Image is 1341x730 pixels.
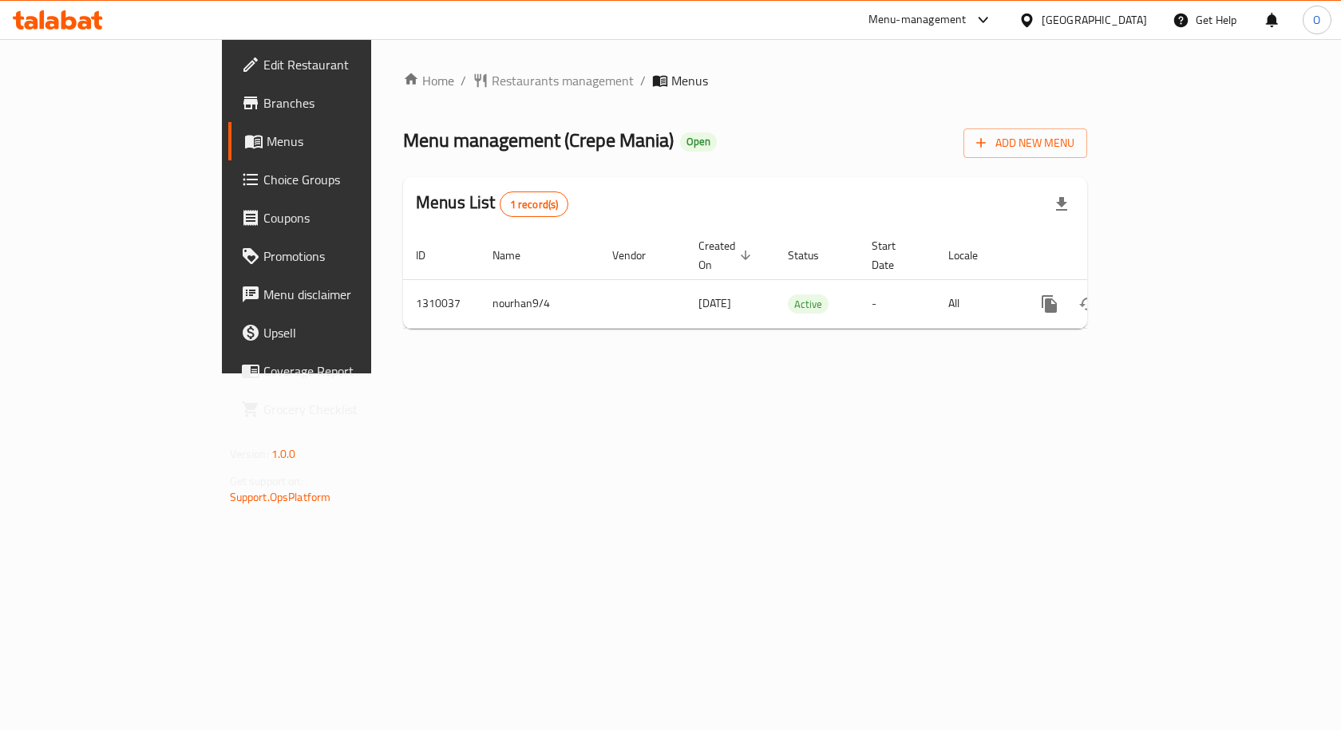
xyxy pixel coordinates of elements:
a: Restaurants management [473,71,634,90]
span: Promotions [263,247,433,266]
a: Menus [228,122,446,160]
span: Version: [230,444,269,464]
a: Coupons [228,199,446,237]
table: enhanced table [403,231,1197,329]
div: Open [680,132,717,152]
a: Branches [228,84,446,122]
span: Upsell [263,323,433,342]
span: Add New Menu [976,133,1074,153]
span: Name [492,246,541,265]
div: Menu-management [868,10,967,30]
span: Vendor [612,246,667,265]
th: Actions [1018,231,1197,280]
span: 1.0.0 [271,444,296,464]
td: All [936,279,1018,328]
div: Export file [1042,185,1081,223]
h2: Menus List [416,191,568,217]
a: Grocery Checklist [228,390,446,428]
span: Grocery Checklist [263,400,433,419]
a: Coverage Report [228,352,446,390]
a: Choice Groups [228,160,446,199]
span: Menus [671,71,708,90]
span: O [1313,11,1320,29]
button: Change Status [1069,285,1107,323]
td: - [859,279,936,328]
span: Status [788,246,840,265]
span: Coverage Report [263,361,433,381]
span: 1 record(s) [500,197,568,212]
span: Menu disclaimer [263,285,433,304]
a: Menu disclaimer [228,275,446,314]
li: / [461,71,466,90]
span: Start Date [872,236,916,274]
td: nourhan9/4 [480,279,599,328]
span: [DATE] [698,293,731,314]
a: Promotions [228,237,446,275]
span: Open [680,135,717,148]
span: Coupons [263,208,433,227]
a: Edit Restaurant [228,45,446,84]
span: Restaurants management [492,71,634,90]
span: Active [788,295,829,314]
span: Choice Groups [263,170,433,189]
a: Support.OpsPlatform [230,487,331,507]
span: Created On [698,236,756,274]
span: Get support on: [230,471,303,491]
span: Branches [263,93,433,112]
div: [GEOGRAPHIC_DATA] [1042,11,1147,29]
span: Locale [948,246,999,265]
span: ID [416,246,446,265]
a: Upsell [228,314,446,352]
li: / [640,71,646,90]
div: Active [788,294,829,314]
span: Menu management ( Crepe Mania ) [403,122,674,158]
span: Menus [267,132,433,151]
button: Add New Menu [963,128,1087,158]
button: more [1030,285,1069,323]
nav: breadcrumb [403,71,1087,90]
span: Edit Restaurant [263,55,433,74]
div: Total records count [500,191,569,217]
